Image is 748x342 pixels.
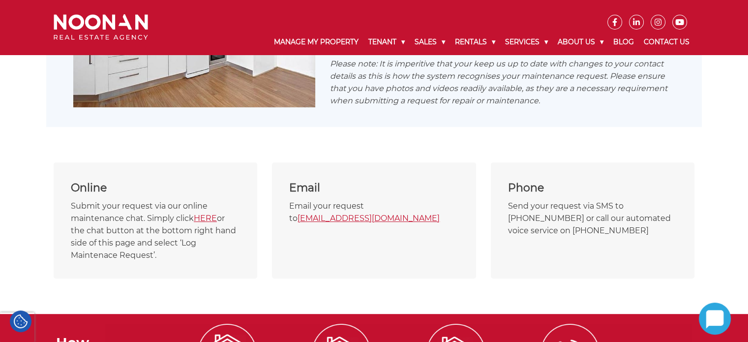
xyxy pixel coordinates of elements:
a: Blog [608,30,639,55]
div: Cookie Settings [10,311,31,332]
a: About Us [553,30,608,55]
a: [EMAIL_ADDRESS][DOMAIN_NAME] [298,214,440,223]
p: Submit your request via our online maintenance chat. Simply click or the chat button at the botto... [71,200,240,261]
a: Contact Us [639,30,694,55]
a: Manage My Property [269,30,363,55]
a: Tenant [363,30,410,55]
p: Send your request via SMS to [PHONE_NUMBER] or call our automated voice service on [PHONE_NUMBER] [508,200,677,237]
div: Online [71,180,240,196]
em: Please note: It is imperitive that your keep us up to date with changes to your contact details a... [330,59,667,105]
a: HERE [194,214,217,223]
p: Email your request to [289,200,458,224]
a: Rentals [450,30,500,55]
div: Phone [508,180,677,196]
a: Sales [410,30,450,55]
a: Services [500,30,553,55]
div: Email [289,180,458,196]
img: Noonan Real Estate Agency [54,14,148,40]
